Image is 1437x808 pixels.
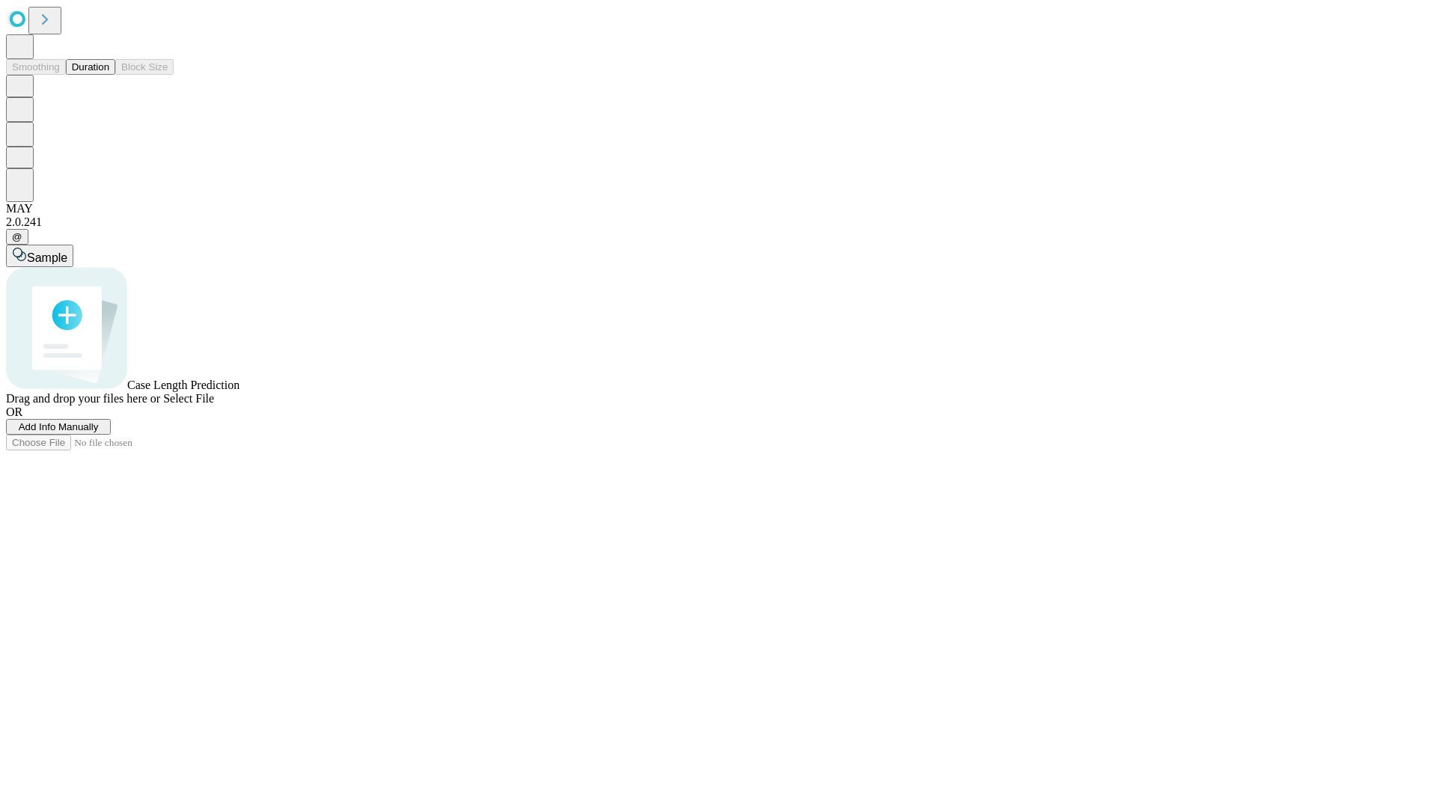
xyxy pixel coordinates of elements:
[6,405,22,418] span: OR
[6,419,111,435] button: Add Info Manually
[6,215,1431,229] div: 2.0.241
[27,251,67,264] span: Sample
[6,202,1431,215] div: MAY
[127,379,239,391] span: Case Length Prediction
[6,229,28,245] button: @
[6,392,160,405] span: Drag and drop your files here or
[6,245,73,267] button: Sample
[12,231,22,242] span: @
[6,59,66,75] button: Smoothing
[163,392,214,405] span: Select File
[115,59,174,75] button: Block Size
[19,421,99,432] span: Add Info Manually
[66,59,115,75] button: Duration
